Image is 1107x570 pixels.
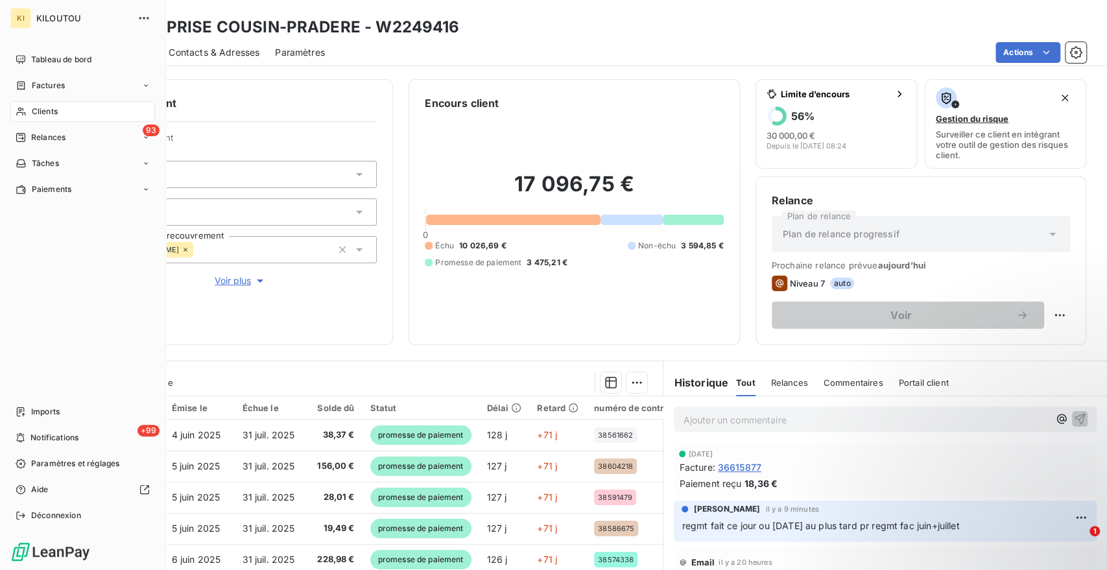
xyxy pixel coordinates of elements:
[598,556,634,564] span: 38574338
[137,425,160,436] span: +99
[435,257,521,268] span: Promesse de paiement
[598,431,633,439] span: 38561662
[425,171,723,210] h2: 17 096,75 €
[995,42,1060,63] button: Actions
[899,377,949,388] span: Portail client
[423,230,428,240] span: 0
[315,491,354,504] span: 28,01 €
[925,79,1086,169] button: Gestion du risqueSurveiller ce client en intégrant votre outil de gestion des risques client.
[30,432,78,444] span: Notifications
[31,510,81,521] span: Déconnexion
[242,523,294,534] span: 31 juil. 2025
[663,375,728,390] h6: Historique
[10,541,91,562] img: Logo LeanPay
[718,460,761,474] span: 36615877
[425,95,499,111] h6: Encours client
[32,106,58,117] span: Clients
[315,403,354,413] div: Solde dû
[527,257,567,268] span: 3 475,21 €
[172,429,221,440] span: 4 juin 2025
[598,462,633,470] span: 38604218
[1063,526,1094,557] iframe: Intercom live chat
[32,158,59,169] span: Tâches
[459,240,506,252] span: 10 026,69 €
[114,16,459,39] h3: ENTREPRISE COUSIN-PRADERE - W2249416
[487,403,522,413] div: Délai
[370,550,471,569] span: promesse de paiement
[172,403,227,413] div: Émise le
[31,484,49,495] span: Aide
[598,525,634,532] span: 38586675
[691,557,715,567] span: Email
[487,523,507,534] span: 127 j
[435,240,454,252] span: Échu
[169,46,259,59] span: Contacts & Adresses
[537,460,557,471] span: +71 j
[848,444,1107,535] iframe: Intercom notifications message
[693,503,760,515] span: [PERSON_NAME]
[172,460,220,471] span: 5 juin 2025
[771,377,808,388] span: Relances
[537,403,578,413] div: Retard
[679,477,741,490] span: Paiement reçu
[78,95,377,111] h6: Informations client
[781,89,889,99] span: Limite d’encours
[681,240,724,252] span: 3 594,85 €
[638,240,676,252] span: Non-échu
[315,553,354,566] span: 228,98 €
[242,492,294,503] span: 31 juil. 2025
[877,260,926,270] span: aujourd’hui
[104,274,377,288] button: Voir plus
[594,403,673,413] div: numéro de contrat
[719,558,772,566] span: il y a 20 heures
[936,113,1008,124] span: Gestion du risque
[31,132,65,143] span: Relances
[772,260,1070,270] span: Prochaine relance prévue
[242,460,294,471] span: 31 juil. 2025
[370,519,471,538] span: promesse de paiement
[787,310,1016,320] span: Voir
[487,492,507,503] span: 127 j
[487,554,508,565] span: 126 j
[487,460,507,471] span: 127 j
[487,429,508,440] span: 128 j
[215,274,267,287] span: Voir plus
[1089,526,1100,536] span: 1
[242,554,294,565] span: 31 juil. 2025
[537,523,557,534] span: +71 j
[682,520,959,531] span: regmt fait ce jour ou [DATE] au plus tard pr regmt fac juin+juillet
[537,429,557,440] span: +71 j
[537,492,557,503] span: +71 j
[242,403,300,413] div: Échue le
[275,46,325,59] span: Paramètres
[370,457,471,476] span: promesse de paiement
[172,492,220,503] span: 5 juin 2025
[765,505,818,513] span: il y a 9 minutes
[31,458,119,469] span: Paramètres et réglages
[767,130,815,141] span: 30 000,00 €
[688,450,713,458] span: [DATE]
[315,429,354,442] span: 38,37 €
[315,460,354,473] span: 156,00 €
[790,278,825,289] span: Niveau 7
[193,244,204,255] input: Ajouter une valeur
[31,54,91,65] span: Tableau de bord
[242,429,294,440] span: 31 juil. 2025
[772,302,1044,329] button: Voir
[10,8,31,29] div: KI
[32,184,71,195] span: Paiements
[172,523,220,534] span: 5 juin 2025
[830,278,855,289] span: auto
[172,554,221,565] span: 6 juin 2025
[679,460,715,474] span: Facture :
[772,193,1070,208] h6: Relance
[32,80,65,91] span: Factures
[824,377,883,388] span: Commentaires
[767,142,846,150] span: Depuis le [DATE] 08:24
[104,132,377,150] span: Propriétés Client
[143,125,160,136] span: 93
[936,129,1075,160] span: Surveiller ce client en intégrant votre outil de gestion des risques client.
[791,110,815,123] h6: 56 %
[315,522,354,535] span: 19,49 €
[783,228,899,241] span: Plan de relance progressif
